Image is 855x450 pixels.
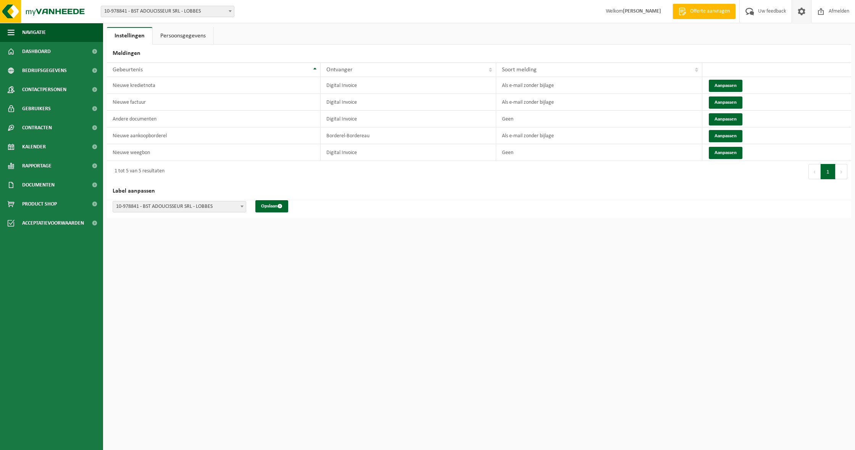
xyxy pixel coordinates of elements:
h2: Meldingen [107,45,851,63]
button: Aanpassen [709,113,742,125]
span: Dashboard [22,42,51,61]
span: Offerte aanvragen [688,8,732,15]
a: Instellingen [107,27,152,45]
button: Aanpassen [709,130,742,142]
button: 1 [821,164,836,179]
span: Gebruikers [22,99,51,118]
span: 10-978841 - BST ADOUCISSEUR SRL - LOBBES [101,6,234,17]
td: Als e-mail zonder bijlage [496,94,702,111]
td: Digital Invoice [321,94,496,111]
span: Product Shop [22,194,57,214]
td: Digital Invoice [321,111,496,127]
strong: [PERSON_NAME] [623,8,661,14]
span: Acceptatievoorwaarden [22,214,84,233]
td: Nieuwe aankoopborderel [107,127,321,144]
span: Bedrijfsgegevens [22,61,67,80]
button: Aanpassen [709,80,742,92]
td: Nieuwe weegbon [107,144,321,161]
button: Aanpassen [709,147,742,159]
td: Als e-mail zonder bijlage [496,77,702,94]
button: Previous [808,164,821,179]
td: Geen [496,111,702,127]
span: 10-978841 - BST ADOUCISSEUR SRL - LOBBES [113,201,246,212]
span: Rapportage [22,156,52,175]
span: 10-978841 - BST ADOUCISSEUR SRL - LOBBES [113,201,246,212]
div: 1 tot 5 van 5 resultaten [111,165,165,178]
a: Offerte aanvragen [673,4,736,19]
h2: Label aanpassen [107,182,851,200]
button: Opslaan [255,200,288,212]
span: Contracten [22,118,52,137]
span: Contactpersonen [22,80,66,99]
a: Persoonsgegevens [153,27,213,45]
span: Kalender [22,137,46,156]
span: Navigatie [22,23,46,42]
span: Gebeurtenis [113,67,143,73]
span: Documenten [22,175,55,194]
td: Als e-mail zonder bijlage [496,127,702,144]
td: Andere documenten [107,111,321,127]
td: Geen [496,144,702,161]
td: Digital Invoice [321,144,496,161]
span: Ontvanger [326,67,353,73]
td: Digital Invoice [321,77,496,94]
span: Soort melding [502,67,537,73]
td: Borderel-Bordereau [321,127,496,144]
td: Nieuwe kredietnota [107,77,321,94]
td: Nieuwe factuur [107,94,321,111]
button: Aanpassen [709,96,742,109]
button: Next [836,164,847,179]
